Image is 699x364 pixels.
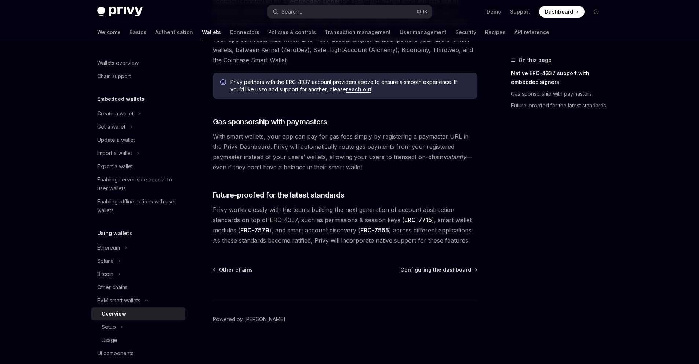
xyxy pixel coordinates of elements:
a: Policies & controls [268,23,316,41]
a: UI components [91,347,185,360]
a: Other chains [214,266,253,273]
button: Toggle Ethereum section [91,241,185,254]
div: Chain support [97,72,131,81]
a: Chain support [91,70,185,83]
img: dark logo [97,7,143,17]
a: Authentication [155,23,193,41]
a: Overview [91,307,185,320]
div: Enabling offline actions with user wallets [97,197,181,215]
button: Toggle Bitcoin section [91,268,185,281]
a: Native ERC-4337 support with embedded signers [511,67,608,88]
a: reach out [346,86,371,93]
div: Bitcoin [97,270,113,279]
a: ERC-7579 [240,227,269,234]
div: Setup [102,323,116,331]
a: Support [510,8,530,15]
span: Gas sponsorship with paymasters [213,117,327,127]
div: Enabling server-side access to user wallets [97,175,181,193]
a: ERC-7555 [360,227,389,234]
button: Toggle Get a wallet section [91,120,185,133]
a: Configuring the dashboard [400,266,477,273]
a: Recipes [485,23,506,41]
div: UI components [97,349,134,358]
button: Toggle EVM smart wallets section [91,294,185,307]
a: Powered by [PERSON_NAME] [213,316,285,323]
a: API reference [514,23,549,41]
a: Gas sponsorship with paymasters [511,88,608,100]
a: Welcome [97,23,121,41]
div: Overview [102,309,126,318]
span: Ctrl K [416,9,427,15]
a: Wallets overview [91,56,185,70]
span: Privy partners with the ERC-4337 account providers above to ensure a smooth experience. If you’d ... [230,78,470,93]
div: EVM smart wallets [97,296,141,305]
span: Dashboard [545,8,573,15]
a: Transaction management [325,23,391,41]
a: Connectors [230,23,259,41]
a: Basics [130,23,146,41]
a: Other chains [91,281,185,294]
div: Create a wallet [97,109,134,118]
em: instantly [443,153,466,161]
div: Import a wallet [97,149,132,158]
a: Dashboard [539,6,585,18]
span: With smart wallets, your app can pay for gas fees simply by registering a paymaster URL in the Pr... [213,131,477,172]
button: Toggle Create a wallet section [91,107,185,120]
a: ERC-7715 [404,216,432,224]
button: Open search [267,5,432,18]
a: Security [455,23,476,41]
div: Other chains [97,283,128,292]
a: Enabling server-side access to user wallets [91,173,185,195]
div: Ethereum [97,243,120,252]
h5: Using wallets [97,229,132,238]
button: Toggle Setup section [91,320,185,334]
div: Export a wallet [97,162,133,171]
span: Configuring the dashboard [400,266,471,273]
div: Get a wallet [97,122,125,131]
button: Toggle Solana section [91,254,185,268]
svg: Info [220,79,227,87]
a: Export a wallet [91,160,185,173]
div: Search... [281,7,302,16]
div: Update a wallet [97,136,135,144]
button: Toggle dark mode [590,6,602,18]
div: Wallets overview [97,59,139,67]
a: Wallets [202,23,221,41]
a: Demo [487,8,501,15]
div: Usage [102,336,117,345]
a: Enabling offline actions with user wallets [91,195,185,217]
div: Solana [97,257,114,265]
span: Other chains [219,266,253,273]
span: Future-proofed for the latest standards [213,190,345,200]
span: Your app can customize which ERC-4337 account powers your users’ smart wallets, between Kernel (Z... [213,34,477,65]
a: Usage [91,334,185,347]
span: Privy works closely with the teams building the next generation of account abstraction standards ... [213,205,477,246]
button: Toggle Import a wallet section [91,147,185,160]
a: Future-proofed for the latest standards [511,100,608,111]
h5: Embedded wallets [97,95,145,103]
a: User management [400,23,447,41]
a: Update a wallet [91,133,185,147]
span: On this page [518,56,551,65]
